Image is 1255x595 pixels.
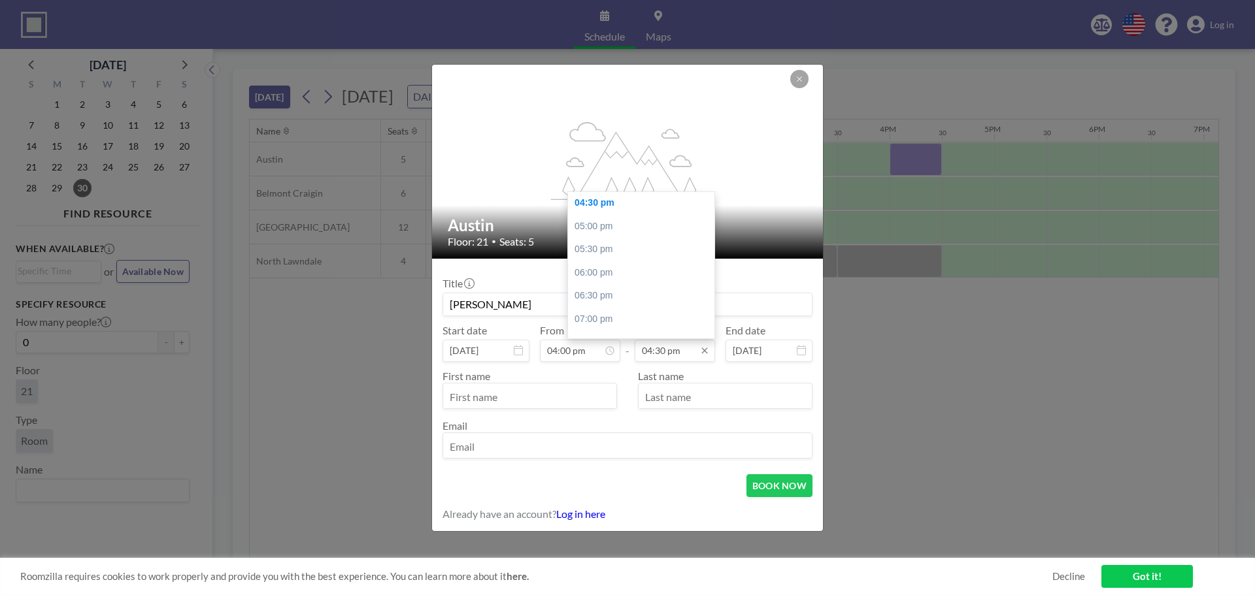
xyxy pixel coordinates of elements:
label: Title [443,277,473,290]
div: 04:30 pm [568,191,721,215]
h2: Austin [448,216,809,235]
input: Last name [639,386,812,408]
span: • [492,236,496,246]
label: From [540,324,564,337]
a: Log in here [556,507,605,520]
div: 07:00 pm [568,308,721,331]
span: - [626,329,629,357]
label: Last name [638,370,684,382]
button: BOOK NOW [746,474,812,497]
label: Email [443,419,467,432]
a: here. [507,570,529,582]
span: Already have an account? [443,507,556,521]
div: 06:00 pm [568,261,721,285]
input: First name [443,386,616,408]
label: End date [726,324,765,337]
a: Decline [1052,570,1085,583]
div: 05:30 pm [568,238,721,261]
label: First name [443,370,490,382]
span: Roomzilla requires cookies to work properly and provide you with the best experience. You can lea... [20,570,1052,583]
label: Start date [443,324,487,337]
div: 05:00 pm [568,215,721,238]
a: Got it! [1101,565,1193,588]
span: Floor: 21 [448,235,488,248]
input: Email [443,436,812,458]
span: Seats: 5 [499,235,534,248]
input: Guest reservation [443,293,812,315]
div: 07:30 pm [568,331,721,355]
div: 06:30 pm [568,284,721,308]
